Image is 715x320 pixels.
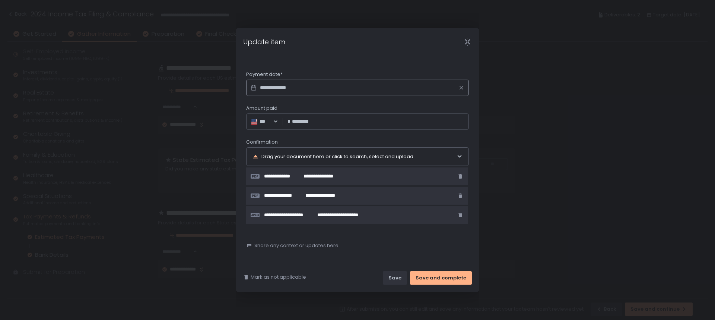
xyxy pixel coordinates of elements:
div: Save [388,275,401,281]
input: Search for option [269,118,272,125]
div: Search for option [251,118,278,125]
input: Datepicker input [246,80,469,96]
span: Payment date* [246,71,283,78]
button: Save and complete [410,271,472,285]
button: Mark as not applicable [243,274,306,281]
span: Share any context or updates here [254,242,339,249]
div: Close [455,38,479,46]
span: Mark as not applicable [251,274,306,281]
h1: Update item [243,37,285,47]
span: Amount paid [246,105,277,112]
button: Save [383,271,407,285]
span: Confirmation [246,139,278,145]
div: Save and complete [416,275,466,281]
